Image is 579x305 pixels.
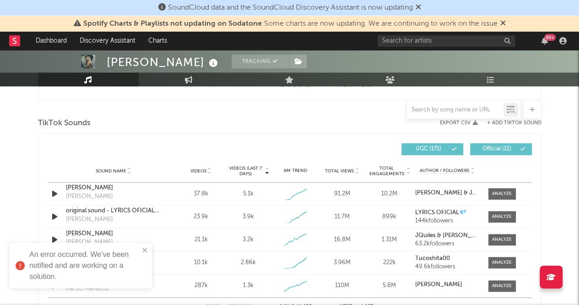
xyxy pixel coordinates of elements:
[83,20,262,28] span: Spotify Charts & Playlists not updating on Sodatone
[368,281,411,290] div: 5.8M
[440,120,478,126] button: Export CSV
[416,4,421,11] span: Dismiss
[321,189,363,199] div: 91.2M
[96,168,126,174] span: Sound Name
[401,143,463,155] button: UGC(171)
[180,212,222,222] div: 23.9k
[274,167,316,174] div: 6M Trend
[415,241,479,247] div: 63.2k followers
[286,83,291,88] span: to
[321,281,363,290] div: 110M
[478,121,541,126] button: + Add TikTok Sound
[29,32,73,50] a: Dashboard
[415,210,466,216] strong: LYRICS OFICIAL💎
[415,210,479,216] a: LYRICS OFICIAL💎
[325,168,354,174] span: Total Views
[243,281,253,290] div: 1.3k
[242,212,254,222] div: 3.9k
[180,281,222,290] div: 287k
[368,166,405,177] span: Total Engagements
[368,258,411,267] div: 222k
[321,212,363,222] div: 11.7M
[407,146,449,152] span: UGC ( 171 )
[415,190,490,196] strong: [PERSON_NAME] & JQuiles
[243,189,253,199] div: 5.1k
[243,235,254,244] div: 3.2k
[232,55,289,68] button: Tracking
[38,118,91,129] span: TikTok Sounds
[415,190,479,196] a: [PERSON_NAME] & JQuiles
[142,32,173,50] a: Charts
[240,258,255,267] div: 2.86k
[415,233,490,238] strong: JQuiles & [PERSON_NAME]
[368,189,411,199] div: 10.2M
[541,37,548,44] button: 99+
[415,233,479,239] a: JQuiles & [PERSON_NAME]
[500,20,506,28] span: Dismiss
[415,255,479,262] a: Tucoshita00
[407,106,503,114] input: Search by song name or URL
[180,258,222,267] div: 10.1k
[415,218,479,224] div: 144k followers
[83,20,498,28] span: : Some charts are now updating. We are continuing to work on the issue
[29,249,139,282] div: An error occurred. We've been notified and are working on a solution.
[227,166,264,177] span: Videos (last 7 days)
[368,212,411,222] div: 899k
[487,121,541,126] button: + Add TikTok Sound
[107,55,220,70] div: [PERSON_NAME]
[415,255,450,261] strong: Tucoshita00
[180,189,222,199] div: 37.8k
[544,34,556,41] div: 99 +
[180,235,222,244] div: 21.1k
[415,264,479,270] div: 49.6k followers
[321,235,363,244] div: 16.8M
[168,4,413,11] span: SoundCloud data and the SoundCloud Discovery Assistant is now updating
[415,282,462,288] strong: [PERSON_NAME]
[378,35,515,47] input: Search for artists
[415,282,479,288] a: [PERSON_NAME]
[142,246,148,255] button: close
[420,168,469,174] span: Author / Followers
[470,143,532,155] button: Official(11)
[66,183,162,193] a: [PERSON_NAME]
[368,235,411,244] div: 1.31M
[73,32,142,50] a: Discovery Assistant
[190,168,206,174] span: Videos
[321,258,363,267] div: 3.96M
[298,83,303,88] span: of
[476,146,518,152] span: Official ( 11 )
